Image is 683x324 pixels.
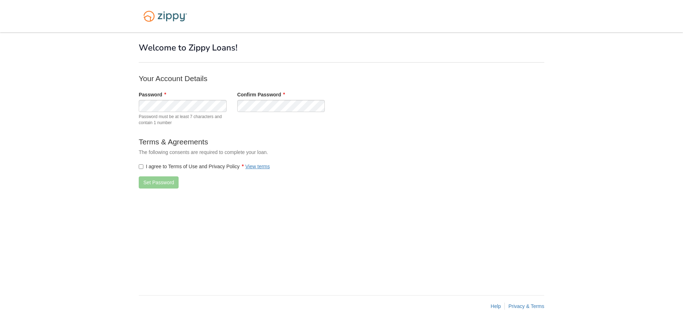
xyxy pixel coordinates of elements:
input: Verify Password [237,100,325,112]
a: Help [491,303,501,309]
input: I agree to Terms of Use and Privacy PolicyView terms [139,164,143,169]
a: Privacy & Terms [508,303,544,309]
label: Confirm Password [237,91,285,98]
h1: Welcome to Zippy Loans! [139,43,544,52]
button: Set Password [139,176,179,188]
label: Password [139,91,166,98]
a: View terms [245,164,270,169]
p: The following consents are required to complete your loan. [139,149,423,156]
span: Password must be at least 7 characters and contain 1 number [139,114,227,126]
label: I agree to Terms of Use and Privacy Policy [139,163,270,170]
img: Logo [139,7,192,25]
p: Your Account Details [139,73,423,84]
p: Terms & Agreements [139,137,423,147]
